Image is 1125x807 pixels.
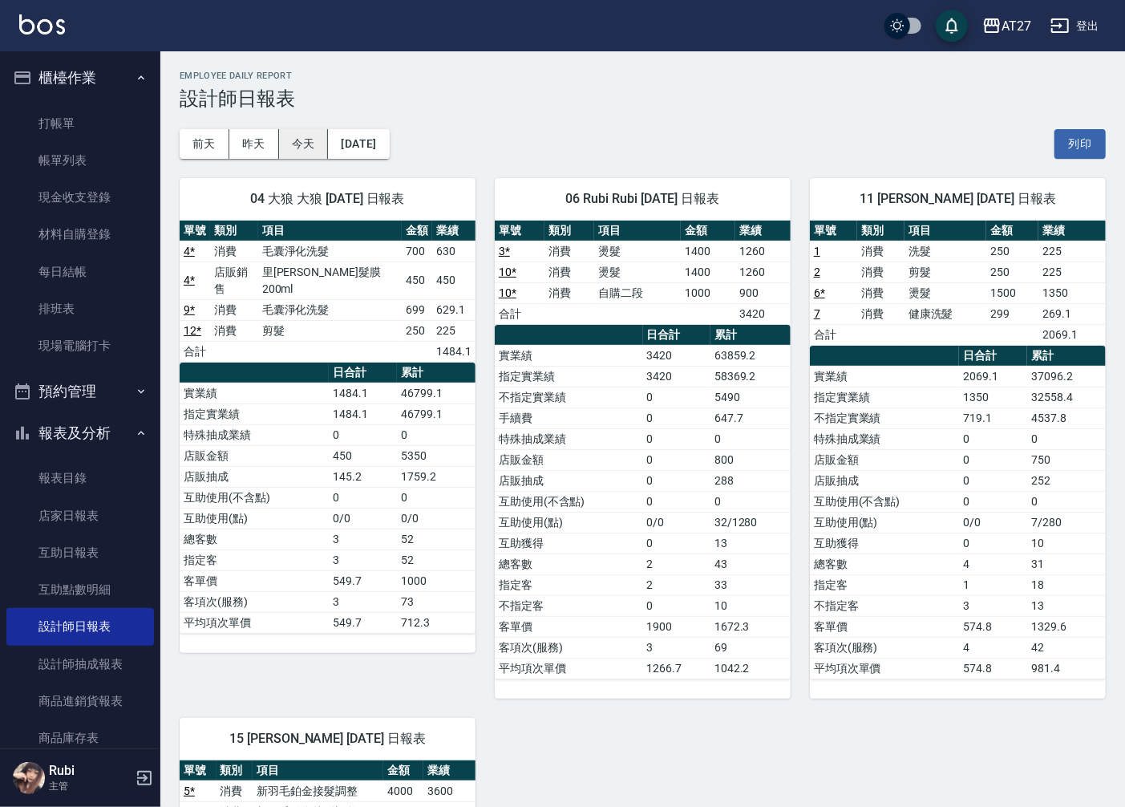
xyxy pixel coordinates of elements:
td: 18 [1027,574,1106,595]
td: 2 [643,574,710,595]
td: 46799.1 [397,403,475,424]
td: 指定實業績 [810,387,959,408]
td: 不指定實業績 [495,387,643,408]
td: 0 [959,491,1027,512]
td: 43 [710,554,791,574]
td: 3420 [643,345,710,366]
td: 225 [1038,262,1106,282]
td: 合計 [810,324,857,345]
td: 1350 [1038,282,1106,303]
th: 累計 [710,325,791,346]
span: 06 Rubi Rubi [DATE] 日報表 [514,191,771,207]
th: 業績 [432,221,475,241]
td: 燙髮 [594,262,681,282]
td: 73 [397,591,475,612]
td: 消費 [210,241,258,262]
a: 排班表 [6,290,154,327]
td: 52 [397,549,475,570]
td: 719.1 [959,408,1027,428]
td: 0 [643,408,710,428]
td: 549.7 [329,612,397,633]
td: 0 [710,491,791,512]
td: 0 [643,595,710,616]
h2: Employee Daily Report [180,71,1106,81]
td: 225 [432,320,475,341]
td: 3420 [643,366,710,387]
th: 業績 [1038,221,1106,241]
h5: Rubi [49,763,131,779]
td: 3 [329,529,397,549]
td: 33 [710,574,791,595]
td: 750 [1027,449,1106,470]
td: 指定客 [495,574,643,595]
td: 2 [643,554,710,574]
td: 0/0 [643,512,710,533]
th: 項目 [253,760,383,781]
th: 金額 [383,760,423,781]
td: 0 [1027,491,1106,512]
a: 1 [814,245,820,258]
td: 毛囊淨化洗髮 [258,241,403,262]
button: 昨天 [229,129,279,159]
td: 32/1280 [710,512,791,533]
td: 消費 [857,303,904,324]
td: 剪髮 [258,320,403,341]
td: 0 [959,533,1027,554]
th: 累計 [397,363,475,383]
td: 5490 [710,387,791,408]
th: 類別 [217,760,253,781]
td: 0 [959,470,1027,491]
td: 實業績 [810,366,959,387]
td: 1329.6 [1027,616,1106,637]
td: 互助使用(不含點) [180,487,329,508]
th: 日合計 [643,325,710,346]
td: 647.7 [710,408,791,428]
div: AT27 [1002,16,1031,36]
td: 互助使用(點) [810,512,959,533]
table: a dense table [495,325,791,679]
td: 900 [735,282,791,303]
button: 報表及分析 [6,412,154,454]
td: 450 [402,262,432,299]
td: 總客數 [180,529,329,549]
td: 店販抽成 [810,470,959,491]
td: 特殊抽成業績 [180,424,329,445]
td: 互助使用(不含點) [810,491,959,512]
a: 材料自購登錄 [6,216,154,253]
td: 店販抽成 [180,466,329,487]
td: 燙髮 [904,282,986,303]
td: 450 [329,445,397,466]
td: 0 [710,428,791,449]
td: 特殊抽成業績 [810,428,959,449]
td: 10 [710,595,791,616]
td: 客單價 [810,616,959,637]
td: 450 [432,262,475,299]
td: 981.4 [1027,658,1106,679]
th: 累計 [1027,346,1106,367]
td: 225 [1038,241,1106,262]
td: 不指定客 [495,595,643,616]
th: 類別 [544,221,594,241]
td: 店販抽成 [495,470,643,491]
td: 客項次(服務) [810,637,959,658]
td: 互助獲得 [810,533,959,554]
td: 總客數 [810,554,959,574]
a: 帳單列表 [6,142,154,179]
td: 3 [329,549,397,570]
th: 單號 [810,221,857,241]
td: 712.3 [397,612,475,633]
td: 0 [643,470,710,491]
td: 0 [643,428,710,449]
img: Person [13,762,45,794]
button: save [936,10,968,42]
td: 1759.2 [397,466,475,487]
h3: 設計師日報表 [180,87,1106,110]
th: 單號 [495,221,544,241]
td: 1672.3 [710,616,791,637]
td: 699 [402,299,432,320]
td: 互助使用(點) [180,508,329,529]
td: 1260 [735,262,791,282]
a: 商品進銷貨報表 [6,683,154,720]
th: 單號 [180,221,210,241]
table: a dense table [180,363,475,634]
